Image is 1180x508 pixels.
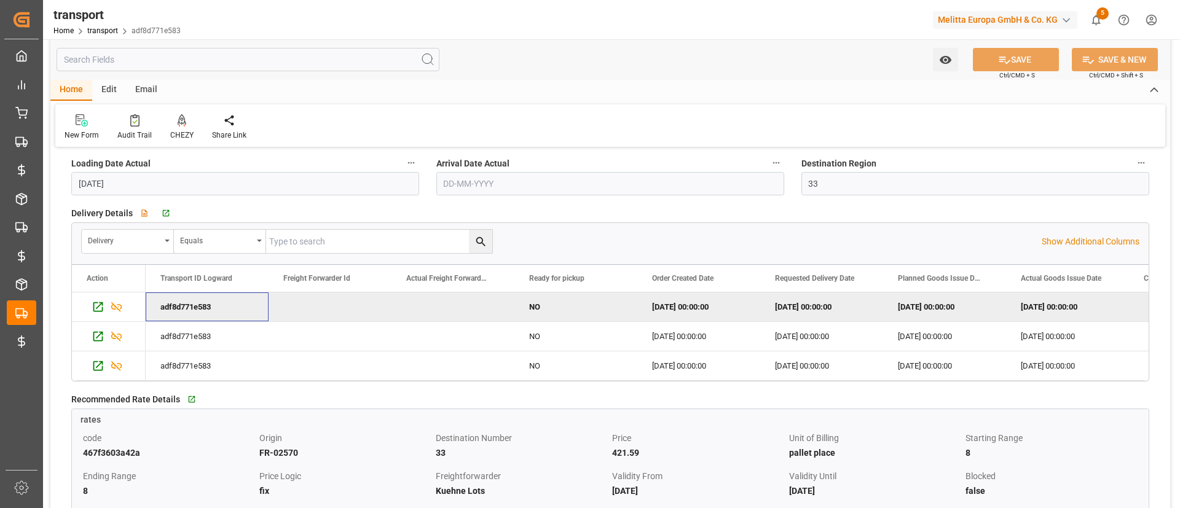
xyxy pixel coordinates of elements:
div: Share Link [212,130,246,141]
div: Home [50,80,92,101]
div: [DATE] 00:00:00 [760,322,883,351]
div: Kuehne Lots [436,483,608,498]
div: [DATE] 00:00:00 [760,351,883,380]
div: Price [612,431,784,445]
div: code [83,431,255,445]
div: Starting Range [966,431,1138,445]
div: false [966,483,1138,498]
input: Type to search [266,230,492,253]
div: Email [126,80,167,101]
div: NO [514,322,637,351]
div: Press SPACE to deselect this row. [72,292,146,322]
span: Order Created Date [652,274,714,283]
div: [DATE] 00:00:00 [760,292,883,321]
span: Planned Goods Issue Date [898,274,980,283]
span: Requested Delivery Date [775,274,854,283]
div: [DATE] 00:00:00 [883,292,1006,321]
span: Loading Date Actual [71,157,151,170]
div: Equals [180,232,253,246]
span: Delivery Details [71,207,133,220]
div: New Form [65,130,99,141]
div: Unit of Billing [789,431,961,445]
div: [DATE] 00:00:00 [1006,322,1129,351]
div: [DATE] 00:00:00 [637,322,760,351]
a: Home [53,26,74,35]
span: Freight Forwarder Id [283,274,350,283]
button: Arrival Date Actual [768,155,784,171]
span: Arrival Date Actual [436,157,509,170]
div: Press SPACE to select this row. [72,351,146,381]
div: 421.59 [612,445,784,460]
span: Ctrl/CMD + Shift + S [1089,71,1143,80]
div: adf8d771e583 [146,292,269,321]
button: Help Center [1110,6,1138,34]
button: Melitta Europa GmbH & Co. KG [933,8,1082,31]
div: [DATE] 00:00:00 [637,292,760,321]
div: Validity Until [789,469,961,483]
span: rates [81,415,101,424]
div: FR-02570 [259,445,431,460]
input: DD-MM-YYYY [71,172,419,195]
div: 8 [966,445,1138,460]
a: rates [72,409,1149,426]
div: Delivery [88,232,160,246]
div: Ending Range [83,469,255,483]
button: Loading Date Actual [403,155,419,171]
span: Destination Region [801,157,876,170]
div: Validity From [612,469,784,483]
button: open menu [174,230,266,253]
button: Destination Region [1133,155,1149,171]
input: DD-MM-YYYY [436,172,784,195]
div: 8 [83,483,255,498]
div: [DATE] 00:00:00 [883,322,1006,351]
span: Actual Freight Forwarder Id [406,274,489,283]
div: [DATE] 00:00:00 [637,351,760,380]
div: Blocked [966,469,1138,483]
div: [DATE] [612,483,784,498]
span: Actual Goods Issue Date [1021,274,1101,283]
div: Press SPACE to select this row. [72,322,146,351]
div: Price Logic [259,469,431,483]
div: NO [514,351,637,380]
span: Transport ID Logward [160,274,232,283]
div: Melitta Europa GmbH & Co. KG [933,11,1077,29]
button: open menu [933,48,958,71]
div: Origin [259,431,431,445]
div: 467f3603a42a [83,445,255,460]
span: Recommended Rate Details [71,393,180,406]
button: open menu [82,230,174,253]
button: SAVE [973,48,1059,71]
div: CHEZY [170,130,194,141]
a: transport [87,26,118,35]
div: Audit Trail [117,130,152,141]
span: Ctrl/CMD + S [999,71,1035,80]
div: Freightforwarder [436,469,608,483]
button: SAVE & NEW [1072,48,1158,71]
input: Search Fields [57,48,439,71]
p: Show Additional Columns [1042,235,1139,248]
div: adf8d771e583 [146,322,269,351]
div: 33 [436,445,608,460]
div: Action [87,274,108,283]
div: transport [53,6,181,24]
div: [DATE] 00:00:00 [1006,351,1129,380]
div: pallet place [789,445,961,460]
span: Ready for pickup [529,274,584,283]
div: Destination Number [436,431,608,445]
div: adf8d771e583 [146,351,269,380]
div: [DATE] [789,483,961,498]
div: fix [259,483,431,498]
div: [DATE] 00:00:00 [1006,292,1129,321]
div: NO [514,292,637,321]
button: show 5 new notifications [1082,6,1110,34]
div: [DATE] 00:00:00 [883,351,1006,380]
span: 5 [1096,7,1109,20]
div: Edit [92,80,126,101]
button: search button [469,230,492,253]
